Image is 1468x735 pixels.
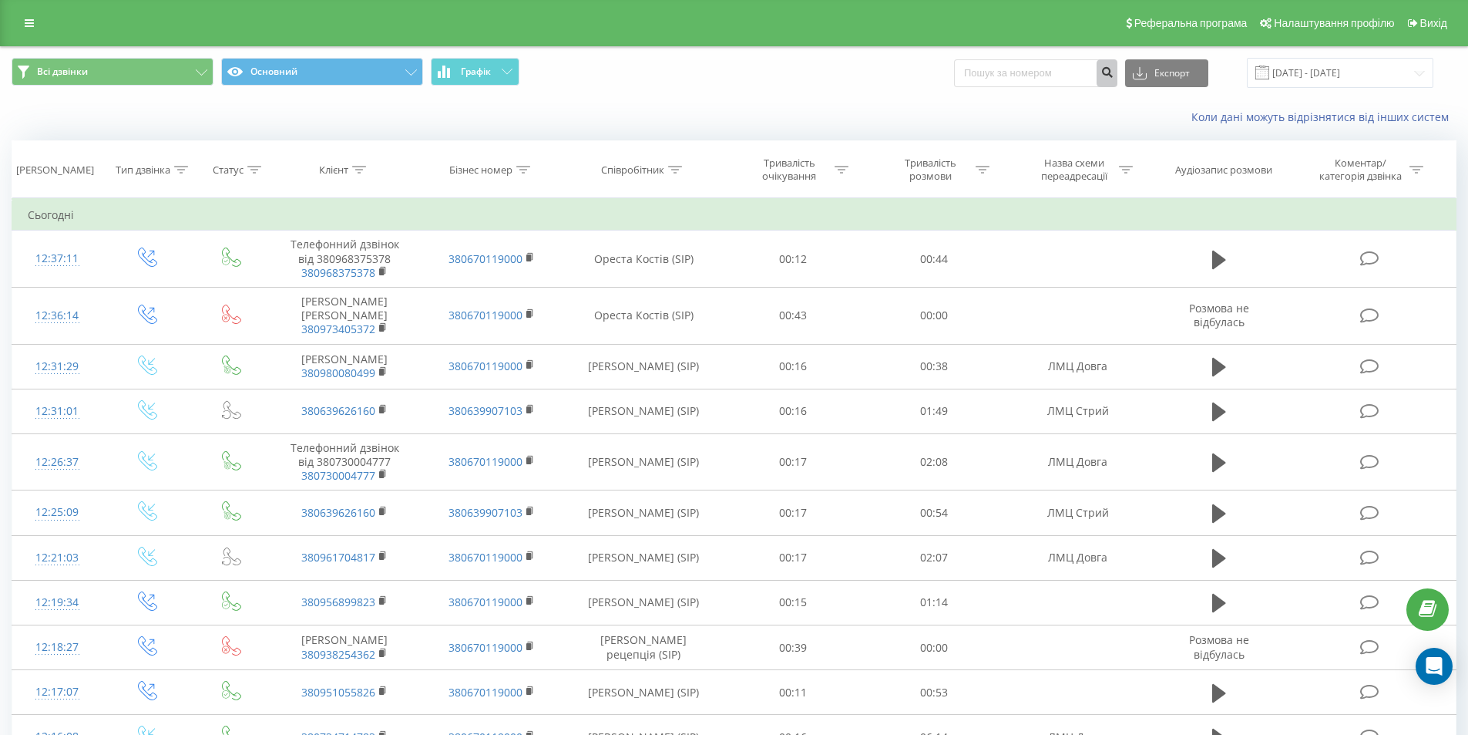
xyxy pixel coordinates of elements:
div: Бізнес номер [449,164,512,177]
div: Open Intercom Messenger [1416,648,1453,685]
td: [PERSON_NAME] (SIP) [565,491,723,535]
span: Графік [461,66,491,77]
td: 00:00 [864,287,1005,344]
a: 380973405372 [301,322,375,336]
td: [PERSON_NAME] рецепція (SIP) [565,625,723,670]
a: 380980080499 [301,366,375,380]
td: [PERSON_NAME] [271,344,418,389]
div: 12:17:07 [28,677,87,707]
input: Пошук за номером [954,59,1117,87]
div: Аудіозапис розмови [1175,164,1272,177]
td: [PERSON_NAME] (SIP) [565,580,723,625]
a: 380951055826 [301,685,375,700]
a: 380968375378 [301,265,375,280]
a: 380670119000 [448,685,522,700]
a: 380961704817 [301,550,375,565]
div: 12:19:34 [28,588,87,618]
a: 380670119000 [448,454,522,469]
td: 00:15 [723,580,864,625]
td: ЛМЦ Стрий [1004,389,1151,433]
td: ЛМЦ Довга [1004,433,1151,491]
div: 12:25:09 [28,497,87,528]
div: [PERSON_NAME] [16,164,94,177]
div: Тип дзвінка [116,164,170,177]
td: 00:11 [723,670,864,715]
a: 380956899823 [301,595,375,609]
td: Телефонний дзвінок від 380730004777 [271,433,418,491]
a: 380670119000 [448,595,522,609]
div: Коментар/категорія дзвінка [1315,157,1406,183]
td: [PERSON_NAME] (SIP) [565,670,723,715]
span: Розмова не відбулась [1189,632,1249,661]
button: Експорт [1125,59,1208,87]
td: 00:39 [723,625,864,670]
div: Клієнт [319,164,348,177]
td: 00:54 [864,491,1005,535]
a: 380670119000 [448,251,522,266]
a: 380639626160 [301,403,375,418]
td: 00:12 [723,231,864,288]
td: 02:07 [864,535,1005,580]
div: Тривалість розмови [889,157,972,183]
td: [PERSON_NAME] (SIP) [565,389,723,433]
div: Тривалість очікування [748,157,831,183]
td: 00:16 [723,389,864,433]
td: 00:38 [864,344,1005,389]
a: 380938254362 [301,647,375,662]
a: 380670119000 [448,640,522,655]
div: 12:18:27 [28,632,87,663]
span: Розмова не відбулась [1189,301,1249,329]
span: Реферальна програма [1134,17,1248,29]
div: 12:36:14 [28,301,87,331]
td: 00:53 [864,670,1005,715]
td: 00:44 [864,231,1005,288]
a: 380670119000 [448,359,522,373]
div: 12:31:29 [28,352,87,382]
button: Графік [431,58,519,86]
a: 380670119000 [448,550,522,565]
a: 380639626160 [301,505,375,520]
span: Налаштування профілю [1274,17,1394,29]
td: ЛМЦ Довга [1004,344,1151,389]
td: Телефонний дзвінок від 380968375378 [271,231,418,288]
td: [PERSON_NAME] [PERSON_NAME] [271,287,418,344]
a: 380639907103 [448,403,522,418]
div: Статус [213,164,244,177]
div: 12:26:37 [28,447,87,477]
a: 380730004777 [301,468,375,483]
td: ЛМЦ Стрий [1004,491,1151,535]
td: [PERSON_NAME] [271,625,418,670]
td: [PERSON_NAME] (SIP) [565,535,723,580]
td: Сьогодні [12,200,1456,231]
button: Основний [221,58,423,86]
td: 00:00 [864,625,1005,670]
td: 00:17 [723,491,864,535]
a: 380670119000 [448,308,522,322]
td: [PERSON_NAME] (SIP) [565,433,723,491]
td: Ореста Костів (SIP) [565,231,723,288]
div: Співробітник [601,164,664,177]
td: 02:08 [864,433,1005,491]
td: 00:16 [723,344,864,389]
td: [PERSON_NAME] (SIP) [565,344,723,389]
div: 12:31:01 [28,396,87,427]
td: Ореста Костів (SIP) [565,287,723,344]
td: 01:49 [864,389,1005,433]
span: Всі дзвінки [37,66,88,78]
div: Назва схеми переадресації [1033,157,1115,183]
td: 01:14 [864,580,1005,625]
div: 12:21:03 [28,543,87,573]
td: 00:17 [723,535,864,580]
td: 00:17 [723,433,864,491]
td: ЛМЦ Довга [1004,535,1151,580]
button: Всі дзвінки [12,58,213,86]
a: Коли дані можуть відрізнятися вiд інших систем [1191,110,1456,124]
div: 12:37:11 [28,244,87,274]
a: 380639907103 [448,505,522,520]
span: Вихід [1420,17,1447,29]
td: 00:43 [723,287,864,344]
